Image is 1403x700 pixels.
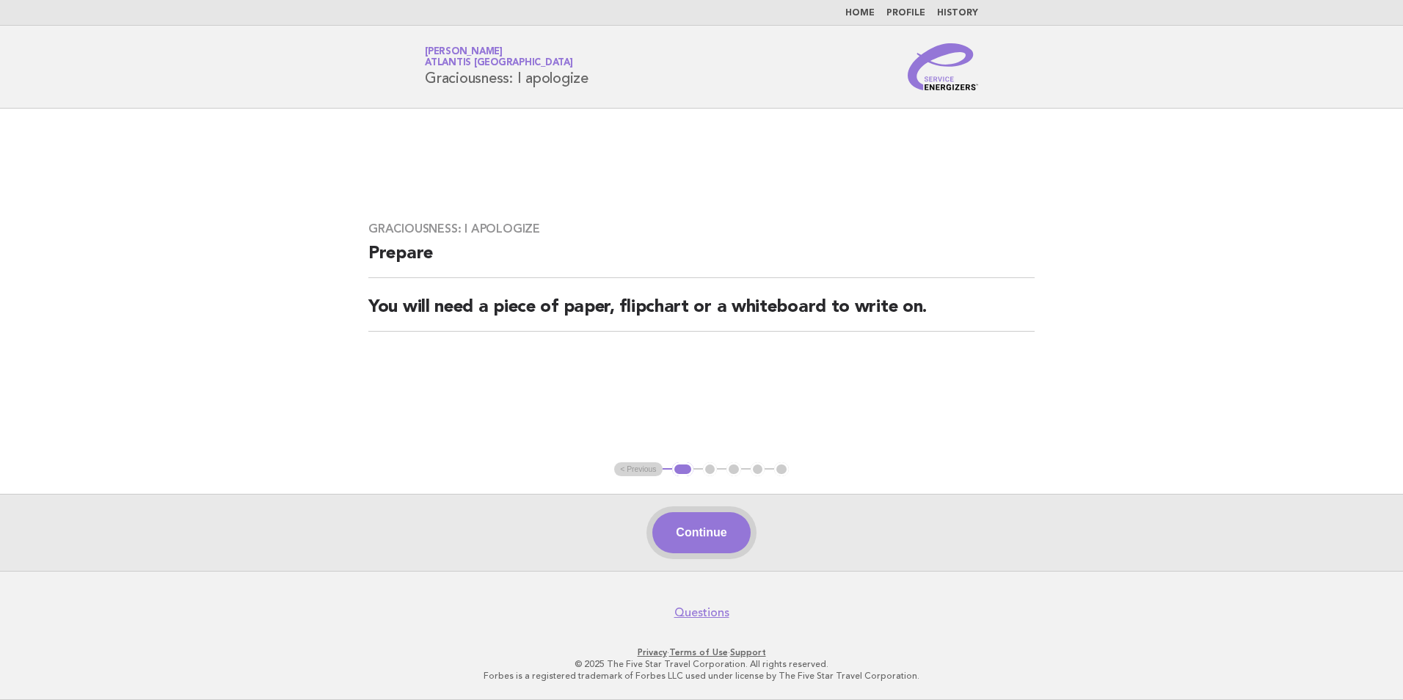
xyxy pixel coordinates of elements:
img: Service Energizers [908,43,978,90]
a: Support [730,647,766,657]
p: Forbes is a registered trademark of Forbes LLC used under license by The Five Star Travel Corpora... [252,670,1151,682]
h2: You will need a piece of paper, flipchart or a whiteboard to write on. [368,296,1035,332]
p: · · [252,646,1151,658]
button: Continue [652,512,750,553]
a: Profile [886,9,925,18]
a: Privacy [638,647,667,657]
p: © 2025 The Five Star Travel Corporation. All rights reserved. [252,658,1151,670]
span: Atlantis [GEOGRAPHIC_DATA] [425,59,573,68]
a: History [937,9,978,18]
a: Terms of Use [669,647,728,657]
h2: Prepare [368,242,1035,278]
a: [PERSON_NAME]Atlantis [GEOGRAPHIC_DATA] [425,47,573,68]
a: Questions [674,605,729,620]
h1: Graciousness: I apologize [425,48,588,86]
a: Home [845,9,875,18]
button: 1 [672,462,693,477]
h3: Graciousness: I apologize [368,222,1035,236]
